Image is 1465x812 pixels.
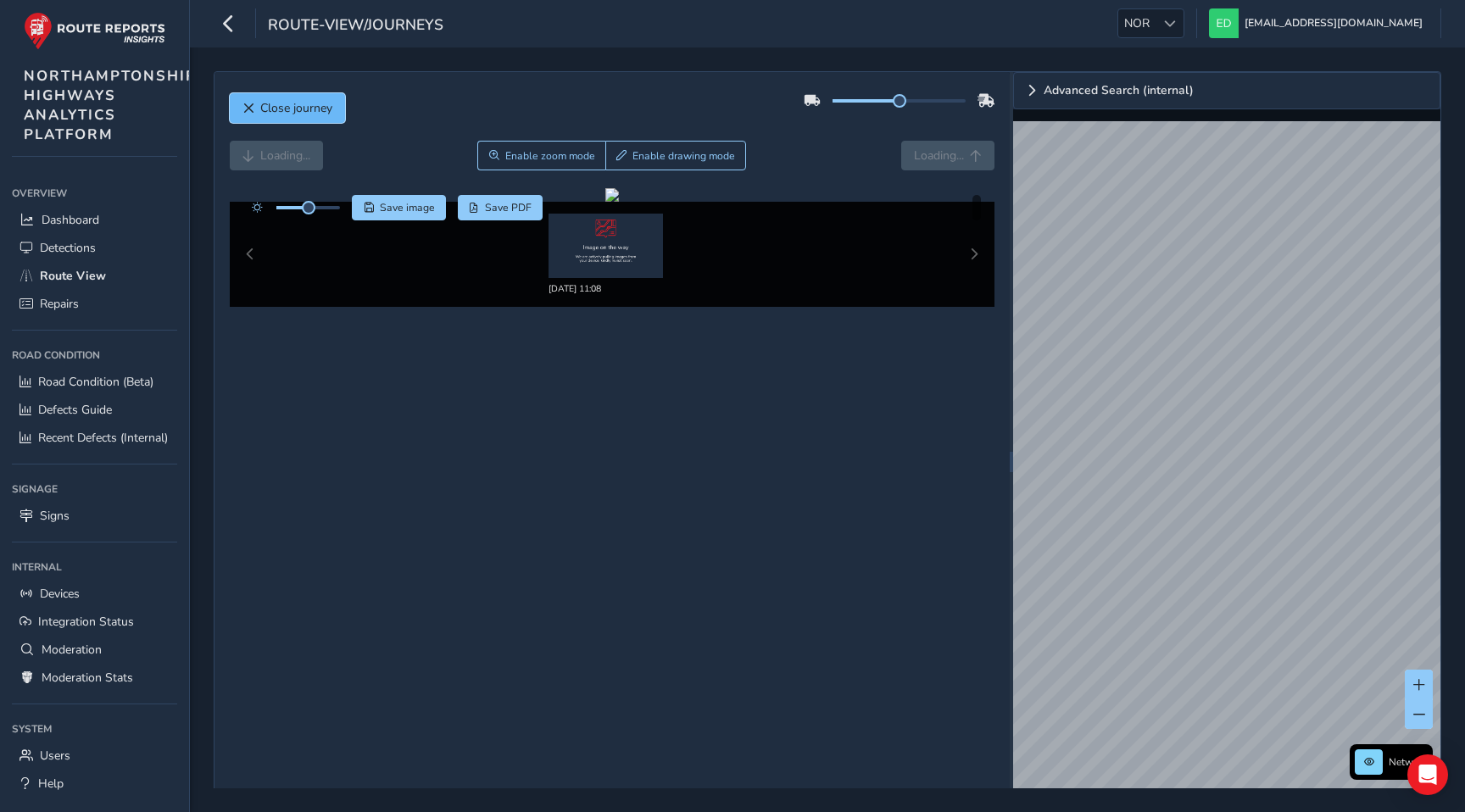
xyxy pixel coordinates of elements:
img: Thumbnail frame [549,214,663,278]
a: Signs [12,502,177,530]
span: Enable zoom mode [505,149,595,163]
span: Road Condition (Beta) [38,374,153,390]
a: Users [12,742,177,770]
a: Defects Guide [12,396,177,424]
a: Expand [1013,72,1440,109]
div: Overview [12,181,177,206]
a: Road Condition (Beta) [12,368,177,396]
a: Dashboard [12,206,177,234]
a: Integration Status [12,608,177,636]
span: Defects Guide [38,402,112,418]
span: Route View [40,268,106,284]
div: Road Condition [12,342,177,368]
button: Draw [605,141,747,170]
span: Enable drawing mode [632,149,735,163]
div: System [12,716,177,742]
span: route-view/journeys [268,14,443,38]
span: NORTHAMPTONSHIRE HIGHWAYS ANALYTICS PLATFORM [24,66,208,144]
span: Recent Defects (Internal) [38,430,168,446]
div: Open Intercom Messenger [1407,754,1448,795]
a: Moderation [12,636,177,664]
span: Detections [40,240,96,256]
img: rr logo [24,12,165,50]
span: Devices [40,586,80,602]
div: [DATE] 11:08 [549,282,676,295]
span: Dashboard [42,212,99,228]
div: Signage [12,476,177,502]
span: Save image [380,201,435,214]
span: Advanced Search (internal) [1044,85,1194,97]
span: Moderation [42,642,102,658]
a: Help [12,770,177,798]
span: Signs [40,508,70,524]
span: Integration Status [38,614,134,630]
span: Moderation Stats [42,670,133,686]
button: Zoom [477,141,605,170]
button: [EMAIL_ADDRESS][DOMAIN_NAME] [1209,8,1429,38]
button: Save [352,195,446,220]
a: Detections [12,234,177,262]
span: [EMAIL_ADDRESS][DOMAIN_NAME] [1245,8,1423,38]
div: Internal [12,554,177,580]
a: Route View [12,262,177,290]
a: Devices [12,580,177,608]
span: Save PDF [485,201,532,214]
a: Recent Defects (Internal) [12,424,177,452]
span: Users [40,748,70,764]
span: Help [38,776,64,792]
button: PDF [458,195,543,220]
button: Close journey [230,93,345,123]
a: Repairs [12,290,177,318]
span: Network [1389,755,1428,769]
span: Repairs [40,296,79,312]
span: Close journey [260,100,332,116]
a: Moderation Stats [12,664,177,692]
img: diamond-layout [1209,8,1239,38]
span: NOR [1118,9,1156,37]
